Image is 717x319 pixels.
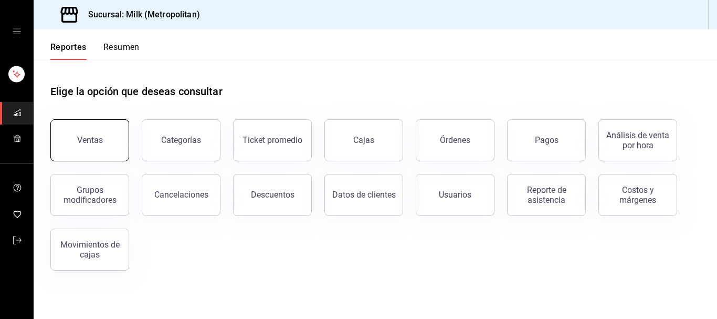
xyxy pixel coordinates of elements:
[242,135,302,145] div: Ticket promedio
[80,8,200,21] h3: Sucursal: Milk (Metropolitan)
[353,135,374,145] div: Cajas
[50,42,140,60] div: navigation tabs
[50,174,129,216] button: Grupos modificadores
[324,174,403,216] button: Datos de clientes
[605,130,670,150] div: Análisis de venta por hora
[50,84,223,99] h1: Elige la opción que deseas consultar
[440,135,470,145] div: Órdenes
[50,42,87,60] button: Reportes
[514,185,579,205] div: Reporte de asistencia
[13,27,21,36] button: open drawer
[535,135,558,145] div: Pagos
[507,174,586,216] button: Reporte de asistencia
[598,174,677,216] button: Costos y márgenes
[416,174,494,216] button: Usuarios
[50,229,129,271] button: Movimientos de cajas
[605,185,670,205] div: Costos y márgenes
[57,240,122,260] div: Movimientos de cajas
[50,119,129,161] button: Ventas
[598,119,677,161] button: Análisis de venta por hora
[332,190,396,200] div: Datos de clientes
[103,42,140,60] button: Resumen
[324,119,403,161] button: Cajas
[161,135,201,145] div: Categorías
[233,174,312,216] button: Descuentos
[142,174,220,216] button: Cancelaciones
[251,190,294,200] div: Descuentos
[142,119,220,161] button: Categorías
[77,135,103,145] div: Ventas
[439,190,471,200] div: Usuarios
[233,119,312,161] button: Ticket promedio
[416,119,494,161] button: Órdenes
[154,190,208,200] div: Cancelaciones
[57,185,122,205] div: Grupos modificadores
[507,119,586,161] button: Pagos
